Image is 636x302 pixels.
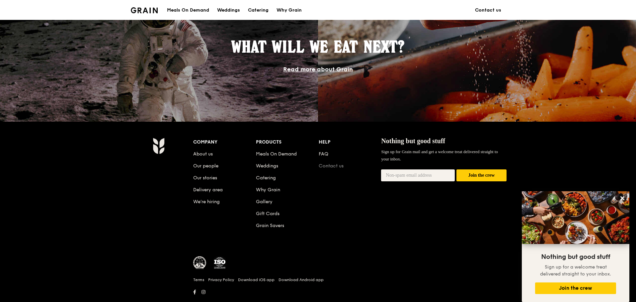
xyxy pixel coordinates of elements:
[256,163,278,169] a: Weddings
[193,175,217,181] a: Our stories
[213,256,226,270] img: ISO Certified
[471,0,505,20] a: Contact us
[273,0,306,20] a: Why Grain
[381,137,445,145] span: Nothing but good stuff
[248,0,269,20] div: Catering
[319,151,328,157] a: FAQ
[256,211,279,216] a: Gift Cards
[256,175,276,181] a: Catering
[208,277,234,282] a: Privacy Policy
[193,187,223,193] a: Delivery area
[256,138,319,147] div: Products
[256,223,284,228] a: Grain Savers
[153,138,164,154] img: Grain
[217,0,240,20] div: Weddings
[131,7,158,13] img: Grain
[127,297,509,302] h6: Revision
[456,169,507,182] button: Join the crew
[256,187,280,193] a: Why Grain
[283,66,353,73] a: Read more about Grain
[213,0,244,20] a: Weddings
[193,277,204,282] a: Terms
[319,138,381,147] div: Help
[193,199,220,205] a: We’re hiring
[193,256,206,270] img: MUIS Halal Certified
[617,193,628,204] button: Close
[231,37,405,56] span: What will we eat next?
[244,0,273,20] a: Catering
[167,0,209,20] div: Meals On Demand
[278,277,324,282] a: Download Android app
[535,282,616,294] button: Join the crew
[238,277,275,282] a: Download iOS app
[540,264,611,277] span: Sign up for a welcome treat delivered straight to your inbox.
[381,149,498,161] span: Sign up for Grain mail and get a welcome treat delivered straight to your inbox.
[319,163,344,169] a: Contact us
[256,199,273,205] a: Gallery
[193,138,256,147] div: Company
[193,151,213,157] a: About us
[193,163,218,169] a: Our people
[522,191,629,244] img: DSC07876-Edit02-Large.jpeg
[256,151,297,157] a: Meals On Demand
[277,0,302,20] div: Why Grain
[541,253,610,261] span: Nothing but good stuff
[381,169,455,181] input: Non-spam email address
